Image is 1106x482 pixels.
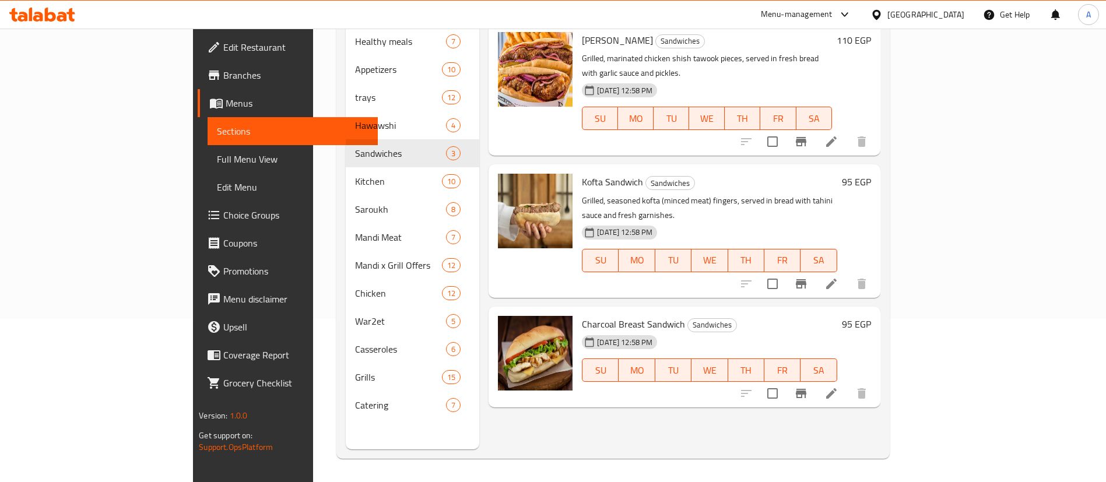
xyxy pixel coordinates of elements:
[842,316,871,332] h6: 95 EGP
[760,272,785,296] span: Select to update
[618,107,654,130] button: MO
[223,264,368,278] span: Promotions
[355,62,442,76] span: Appetizers
[355,146,446,160] div: Sandwiches
[592,227,657,238] span: [DATE] 12:58 PM
[443,64,460,75] span: 10
[655,34,705,48] div: Sandwiches
[208,117,378,145] a: Sections
[355,34,446,48] div: Healthy meals
[824,135,838,149] a: Edit menu item
[582,31,653,49] span: [PERSON_NAME]
[442,62,461,76] div: items
[800,358,837,382] button: SA
[498,316,573,390] img: Charcoal Breast Sandwich
[198,257,378,285] a: Promotions
[824,386,838,400] a: Edit menu item
[443,260,460,271] span: 12
[446,230,461,244] div: items
[592,337,657,348] span: [DATE] 12:58 PM
[619,249,655,272] button: MO
[447,344,460,355] span: 6
[447,204,460,215] span: 8
[837,32,871,48] h6: 110 EGP
[346,139,479,167] div: Sandwiches3
[447,316,460,327] span: 5
[198,229,378,257] a: Coupons
[848,128,876,156] button: delete
[582,358,619,382] button: SU
[346,363,479,391] div: Grills15
[442,370,461,384] div: items
[346,307,479,335] div: War2et5
[355,90,442,104] span: trays
[824,277,838,291] a: Edit menu item
[355,202,446,216] span: Saroukh
[442,258,461,272] div: items
[623,252,650,269] span: MO
[760,107,796,130] button: FR
[769,252,796,269] span: FR
[805,362,832,379] span: SA
[208,145,378,173] a: Full Menu View
[796,107,832,130] button: SA
[198,313,378,341] a: Upsell
[764,358,800,382] button: FR
[848,379,876,407] button: delete
[688,318,736,332] span: Sandwiches
[655,358,691,382] button: TU
[656,34,704,48] span: Sandwiches
[355,286,442,300] span: Chicken
[346,111,479,139] div: Hawawshi4
[199,408,227,423] span: Version:
[198,369,378,397] a: Grocery Checklist
[696,362,723,379] span: WE
[769,362,796,379] span: FR
[645,176,695,190] div: Sandwiches
[223,376,368,390] span: Grocery Checklist
[223,292,368,306] span: Menu disclaimer
[198,341,378,369] a: Coverage Report
[223,236,368,250] span: Coupons
[355,342,446,356] span: Casseroles
[691,358,728,382] button: WE
[764,249,800,272] button: FR
[447,400,460,411] span: 7
[355,370,442,384] span: Grills
[660,252,687,269] span: TU
[733,362,760,379] span: TH
[446,34,461,48] div: items
[582,315,685,333] span: Charcoal Breast Sandwich
[346,27,479,55] div: Healthy meals7
[592,85,657,96] span: [DATE] 12:58 PM
[355,230,446,244] span: Mandi Meat
[689,107,725,130] button: WE
[223,208,368,222] span: Choice Groups
[223,68,368,82] span: Branches
[761,8,833,22] div: Menu-management
[346,23,479,424] nav: Menu sections
[728,358,764,382] button: TH
[355,118,446,132] span: Hawawshi
[217,124,368,138] span: Sections
[805,252,832,269] span: SA
[842,174,871,190] h6: 95 EGP
[346,195,479,223] div: Saroukh8
[619,358,655,382] button: MO
[446,146,461,160] div: items
[223,40,368,54] span: Edit Restaurant
[443,288,460,299] span: 12
[623,110,649,127] span: MO
[446,202,461,216] div: items
[346,167,479,195] div: Kitchen10
[355,258,442,272] span: Mandi x Grill Offers
[447,120,460,131] span: 4
[691,249,728,272] button: WE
